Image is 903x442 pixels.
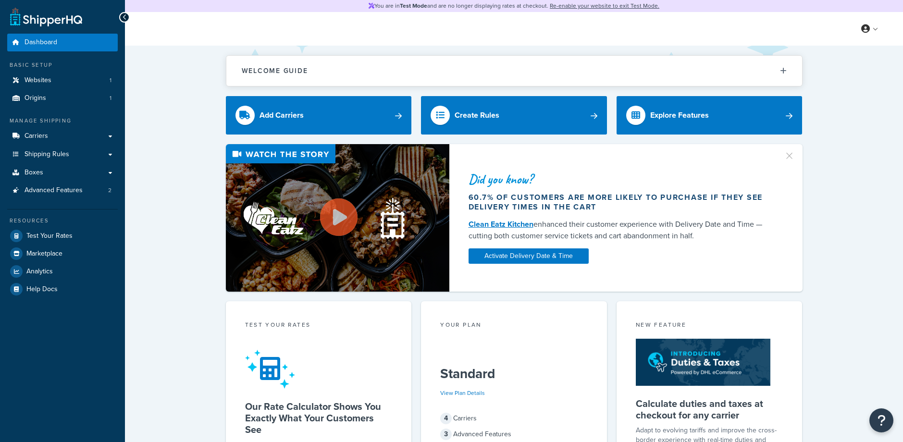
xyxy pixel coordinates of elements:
[26,285,58,294] span: Help Docs
[469,248,589,264] a: Activate Delivery Date & Time
[7,217,118,225] div: Resources
[7,227,118,245] a: Test Your Rates
[7,146,118,163] a: Shipping Rules
[469,219,533,230] a: Clean Eatz Kitchen
[440,413,452,424] span: 4
[636,398,783,421] h5: Calculate duties and taxes at checkout for any carrier
[108,186,111,195] span: 2
[7,72,118,89] a: Websites1
[440,320,588,331] div: Your Plan
[440,429,452,440] span: 3
[550,1,659,10] a: Re-enable your website to exit Test Mode.
[25,150,69,159] span: Shipping Rules
[26,250,62,258] span: Marketplace
[7,127,118,145] a: Carriers
[7,89,118,107] li: Origins
[469,193,772,212] div: 60.7% of customers are more likely to purchase if they see delivery times in the cart
[26,232,73,240] span: Test Your Rates
[440,389,485,397] a: View Plan Details
[7,34,118,51] a: Dashboard
[469,172,772,186] div: Did you know?
[636,320,783,331] div: New Feature
[25,94,46,102] span: Origins
[7,117,118,125] div: Manage Shipping
[25,76,51,85] span: Websites
[617,96,803,135] a: Explore Features
[245,401,393,435] h5: Our Rate Calculator Shows You Exactly What Your Customers See
[25,186,83,195] span: Advanced Features
[110,76,111,85] span: 1
[440,412,588,425] div: Carriers
[7,61,118,69] div: Basic Setup
[650,109,709,122] div: Explore Features
[440,366,588,381] h5: Standard
[226,56,802,86] button: Welcome Guide
[440,428,588,441] div: Advanced Features
[400,1,427,10] strong: Test Mode
[7,245,118,262] a: Marketplace
[7,182,118,199] a: Advanced Features2
[25,132,48,140] span: Carriers
[226,96,412,135] a: Add Carriers
[7,281,118,298] a: Help Docs
[421,96,607,135] a: Create Rules
[110,94,111,102] span: 1
[7,164,118,182] a: Boxes
[245,320,393,331] div: Test your rates
[7,263,118,280] a: Analytics
[869,408,893,432] button: Open Resource Center
[25,38,57,47] span: Dashboard
[25,169,43,177] span: Boxes
[26,268,53,276] span: Analytics
[242,67,308,74] h2: Welcome Guide
[455,109,499,122] div: Create Rules
[469,219,772,242] div: enhanced their customer experience with Delivery Date and Time — cutting both customer service ti...
[260,109,304,122] div: Add Carriers
[7,89,118,107] a: Origins1
[226,144,449,292] img: Video thumbnail
[7,182,118,199] li: Advanced Features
